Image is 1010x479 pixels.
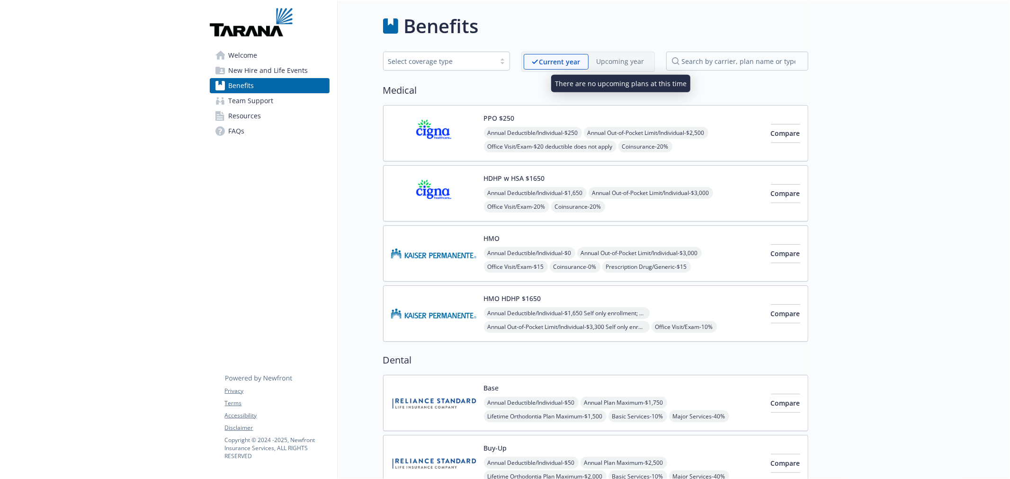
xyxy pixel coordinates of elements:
a: Team Support [210,93,330,108]
span: Annual Deductible/Individual - $0 [484,247,575,259]
a: Resources [210,108,330,124]
span: Annual Out-of-Pocket Limit/Individual - $2,500 [584,127,708,139]
button: Compare [771,394,800,413]
button: Compare [771,124,800,143]
span: Team Support [229,93,274,108]
span: Compare [771,249,800,258]
h1: Benefits [404,12,479,40]
span: Coinsurance - 0% [550,261,600,273]
span: Annual Deductible/Individual - $50 [484,397,579,408]
span: Basic Services - 10% [608,410,667,422]
span: Prescription Drug/Generic - $15 [602,261,691,273]
img: Reliance Standard Life Insurance Company carrier logo [391,383,476,423]
img: CIGNA carrier logo [391,173,476,213]
span: Benefits [229,78,254,93]
h2: Medical [383,83,808,98]
a: Benefits [210,78,330,93]
span: New Hire and Life Events [229,63,308,78]
span: Compare [771,189,800,198]
span: Resources [229,108,261,124]
span: Major Services - 40% [669,410,729,422]
span: Annual Deductible/Individual - $1,650 [484,187,587,199]
p: Current year [539,57,581,67]
span: Compare [771,129,800,138]
span: Compare [771,459,800,468]
span: Coinsurance - 20% [551,201,605,213]
button: Compare [771,184,800,203]
h2: Dental [383,353,808,367]
div: Select coverage type [388,56,491,66]
span: Annual Plan Maximum - $1,750 [581,397,667,408]
span: FAQs [229,124,245,139]
span: Annual Plan Maximum - $2,500 [581,457,667,469]
span: Compare [771,399,800,408]
a: Disclaimer [225,424,329,432]
span: Annual Deductible/Individual - $250 [484,127,582,139]
img: Kaiser Permanente Insurance Company carrier logo [391,293,476,334]
a: Accessibility [225,411,329,420]
span: Annual Out-of-Pocket Limit/Individual - $3,000 [577,247,702,259]
a: Welcome [210,48,330,63]
span: Office Visit/Exam - $15 [484,261,548,273]
button: Base [484,383,499,393]
a: Terms [225,399,329,408]
p: Upcoming year [597,56,644,66]
button: Compare [771,454,800,473]
span: Annual Deductible/Individual - $50 [484,457,579,469]
button: HMO [484,233,500,243]
input: search by carrier, plan name or type [666,52,808,71]
span: Welcome [229,48,258,63]
button: Compare [771,244,800,263]
button: Buy-Up [484,443,507,453]
span: Office Visit/Exam - 10% [652,321,717,333]
button: Compare [771,304,800,323]
span: Annual Out-of-Pocket Limit/Individual - $3,000 [589,187,713,199]
span: Upcoming year [589,54,652,70]
span: Annual Out-of-Pocket Limit/Individual - $3,300 Self only enrollment; $3,300 for any one member wi... [484,321,650,333]
span: Compare [771,309,800,318]
a: Privacy [225,387,329,395]
a: New Hire and Life Events [210,63,330,78]
button: PPO $250 [484,113,515,123]
a: FAQs [210,124,330,139]
span: Office Visit/Exam - $20 deductible does not apply [484,141,617,152]
img: CIGNA carrier logo [391,113,476,153]
button: HDHP w HSA $1650 [484,173,545,183]
p: Copyright © 2024 - 2025 , Newfront Insurance Services, ALL RIGHTS RESERVED [225,436,329,460]
button: HMO HDHP $1650 [484,293,541,303]
img: Kaiser Permanente Insurance Company carrier logo [391,233,476,274]
span: Annual Deductible/Individual - $1,650 Self only enrollment; $3,300 for any one member within a Fa... [484,307,650,319]
span: Lifetime Orthodontia Plan Maximum - $1,500 [484,410,607,422]
span: Office Visit/Exam - 20% [484,201,549,213]
span: Coinsurance - 20% [618,141,672,152]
